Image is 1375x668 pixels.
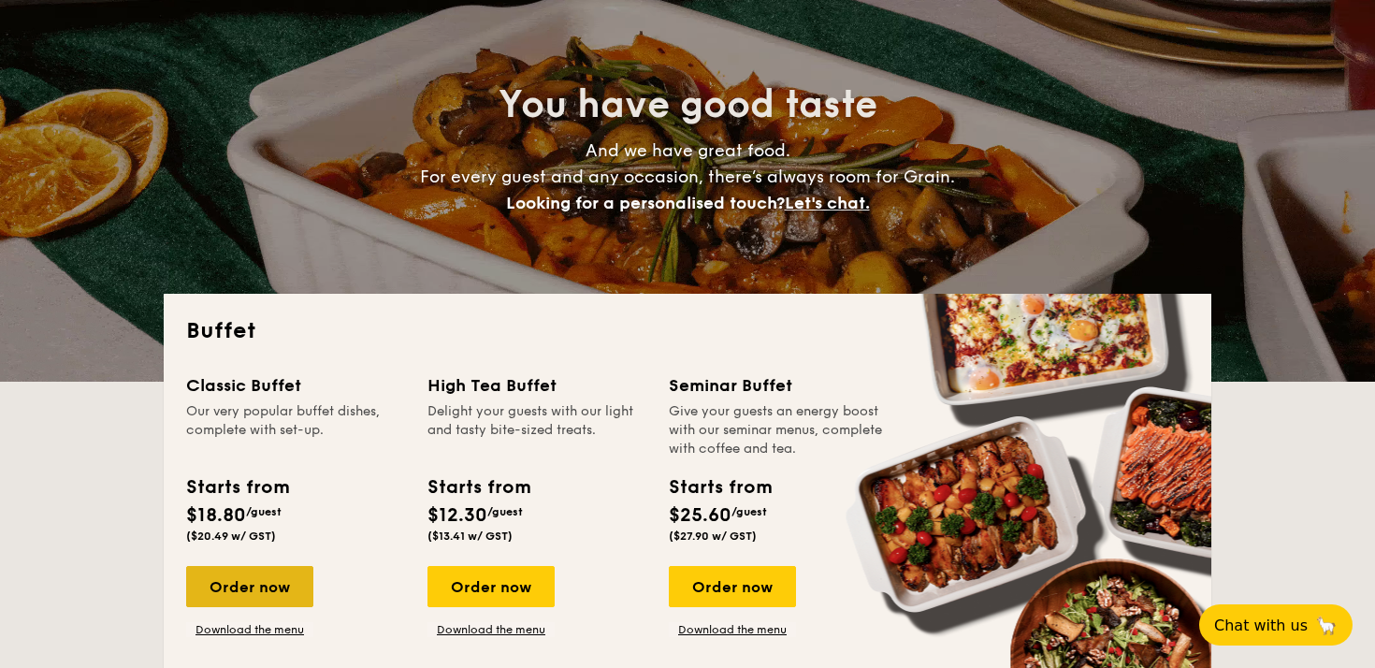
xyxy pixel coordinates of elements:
[669,566,796,607] div: Order now
[186,316,1189,346] h2: Buffet
[669,473,771,501] div: Starts from
[427,473,529,501] div: Starts from
[427,530,513,543] span: ($13.41 w/ GST)
[186,372,405,399] div: Classic Buffet
[246,505,282,518] span: /guest
[186,504,246,527] span: $18.80
[427,504,487,527] span: $12.30
[1199,604,1353,646] button: Chat with us🦙
[427,566,555,607] div: Order now
[420,140,955,213] span: And we have great food. For every guest and any occasion, there’s always room for Grain.
[487,505,523,518] span: /guest
[506,193,785,213] span: Looking for a personalised touch?
[427,402,646,458] div: Delight your guests with our light and tasty bite-sized treats.
[731,505,767,518] span: /guest
[1214,617,1308,634] span: Chat with us
[427,372,646,399] div: High Tea Buffet
[1315,615,1338,636] span: 🦙
[186,530,276,543] span: ($20.49 w/ GST)
[186,622,313,637] a: Download the menu
[499,82,877,127] span: You have good taste
[785,193,870,213] span: Let's chat.
[669,402,888,458] div: Give your guests an energy boost with our seminar menus, complete with coffee and tea.
[427,622,555,637] a: Download the menu
[186,402,405,458] div: Our very popular buffet dishes, complete with set-up.
[669,504,731,527] span: $25.60
[669,530,757,543] span: ($27.90 w/ GST)
[186,566,313,607] div: Order now
[669,622,796,637] a: Download the menu
[669,372,888,399] div: Seminar Buffet
[186,473,288,501] div: Starts from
